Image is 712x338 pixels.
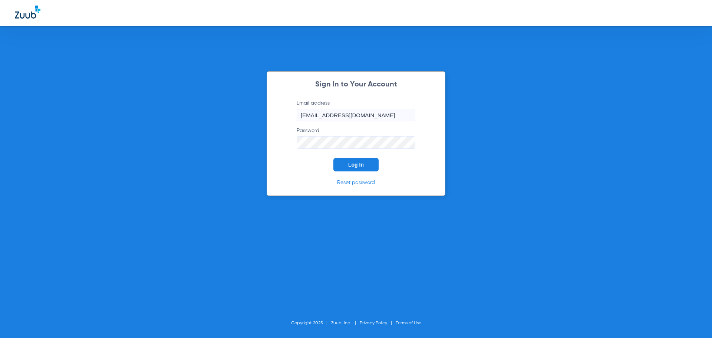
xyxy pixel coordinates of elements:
[675,302,712,338] iframe: Chat Widget
[360,321,387,325] a: Privacy Policy
[15,6,40,19] img: Zuub Logo
[297,109,415,121] input: Email address
[333,158,379,171] button: Log In
[297,99,415,121] label: Email address
[331,319,360,327] li: Zuub, Inc.
[337,180,375,185] a: Reset password
[348,162,364,168] span: Log In
[297,127,415,149] label: Password
[396,321,421,325] a: Terms of Use
[291,319,331,327] li: Copyright 2025
[286,81,426,88] h2: Sign In to Your Account
[297,136,415,149] input: Password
